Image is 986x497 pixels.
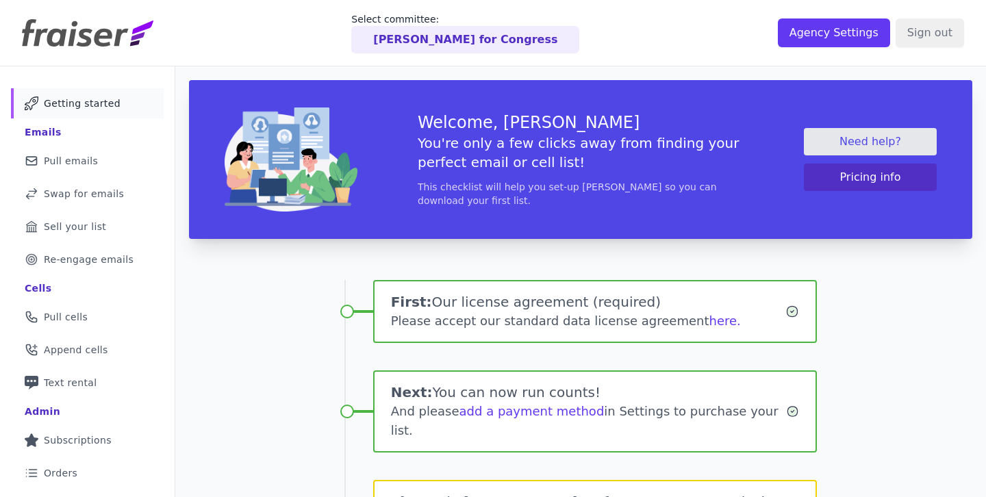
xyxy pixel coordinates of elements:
[804,128,937,155] a: Need help?
[391,384,433,400] span: Next:
[373,31,557,48] p: [PERSON_NAME] for Congress
[778,18,890,47] input: Agency Settings
[804,164,937,191] button: Pricing info
[44,187,124,201] span: Swap for emails
[44,310,88,324] span: Pull cells
[11,458,164,488] a: Orders
[44,220,106,233] span: Sell your list
[391,402,787,440] div: And please in Settings to purchase your list.
[391,292,786,311] h1: Our license agreement (required)
[11,146,164,176] a: Pull emails
[418,112,744,133] h3: Welcome, [PERSON_NAME]
[25,281,51,295] div: Cells
[225,107,357,212] img: img
[44,343,108,357] span: Append cells
[459,404,605,418] a: add a payment method
[44,97,121,110] span: Getting started
[25,405,60,418] div: Admin
[44,433,112,447] span: Subscriptions
[11,368,164,398] a: Text rental
[44,154,98,168] span: Pull emails
[391,311,786,331] div: Please accept our standard data license agreement
[25,125,62,139] div: Emails
[11,335,164,365] a: Append cells
[44,376,97,390] span: Text rental
[11,425,164,455] a: Subscriptions
[896,18,964,47] input: Sign out
[351,12,579,53] a: Select committee: [PERSON_NAME] for Congress
[11,302,164,332] a: Pull cells
[351,12,579,26] p: Select committee:
[22,19,153,47] img: Fraiser Logo
[418,133,744,172] h5: You're only a few clicks away from finding your perfect email or cell list!
[391,383,787,402] h1: You can now run counts!
[44,466,77,480] span: Orders
[11,88,164,118] a: Getting started
[11,212,164,242] a: Sell your list
[11,179,164,209] a: Swap for emails
[418,180,744,207] p: This checklist will help you set-up [PERSON_NAME] so you can download your first list.
[11,244,164,275] a: Re-engage emails
[391,294,432,310] span: First:
[44,253,134,266] span: Re-engage emails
